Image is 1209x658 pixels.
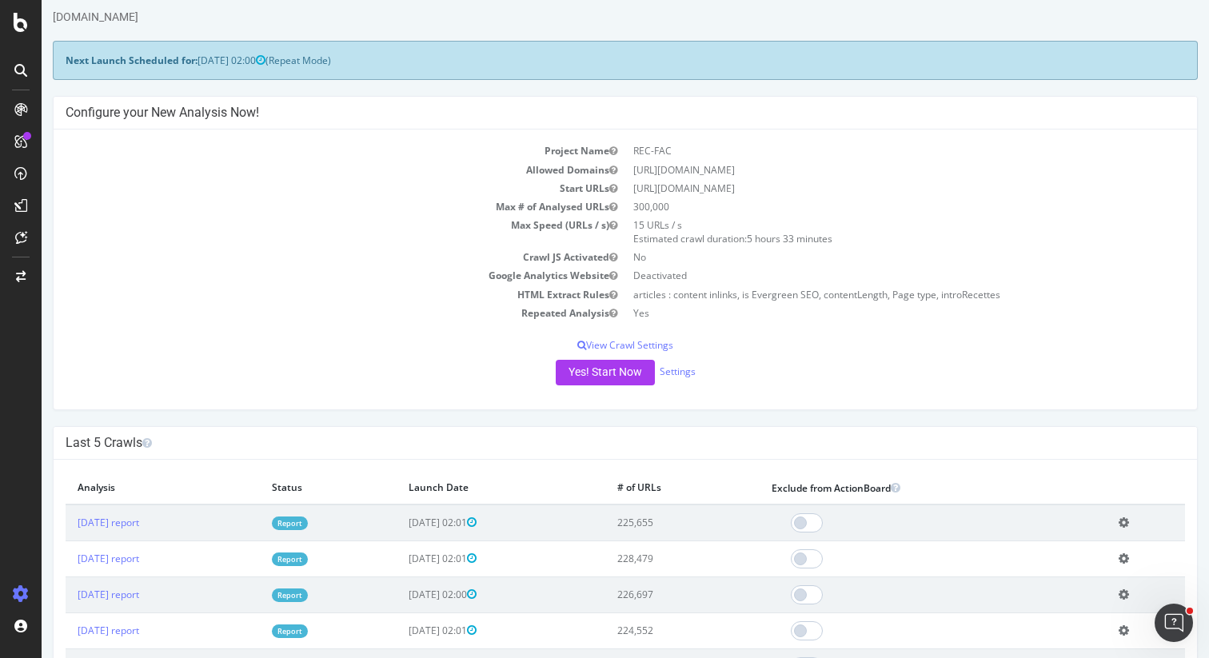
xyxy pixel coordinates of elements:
[367,552,435,565] span: [DATE] 02:01
[24,338,1143,352] p: View Crawl Settings
[1155,604,1193,642] iframe: Intercom live chat
[24,435,1143,451] h4: Last 5 Crawls
[367,588,435,601] span: [DATE] 02:00
[36,588,98,601] a: [DATE] report
[230,624,266,638] a: Report
[367,624,435,637] span: [DATE] 02:01
[24,304,584,322] td: Repeated Analysis
[584,266,1143,285] td: Deactivated
[24,142,584,160] td: Project Name
[36,516,98,529] a: [DATE] report
[564,472,718,504] th: # of URLs
[618,365,654,378] a: Settings
[584,179,1143,197] td: [URL][DOMAIN_NAME]
[355,472,564,504] th: Launch Date
[24,248,584,266] td: Crawl JS Activated
[36,624,98,637] a: [DATE] report
[218,472,354,504] th: Status
[718,472,1065,504] th: Exclude from ActionBoard
[24,266,584,285] td: Google Analytics Website
[584,248,1143,266] td: No
[584,216,1143,248] td: 15 URLs / s Estimated crawl duration:
[24,285,584,304] td: HTML Extract Rules
[36,552,98,565] a: [DATE] report
[156,54,224,67] span: [DATE] 02:00
[705,232,791,245] span: 5 hours 33 minutes
[24,472,218,504] th: Analysis
[24,54,156,67] strong: Next Launch Scheduled for:
[584,285,1143,304] td: articles : content inlinks, is Evergreen SEO, contentLength, Page type, introRecettes
[24,197,584,216] td: Max # of Analysed URLs
[564,576,718,612] td: 226,697
[24,179,584,197] td: Start URLs
[11,41,1156,80] div: (Repeat Mode)
[584,142,1143,160] td: REC-FAC
[11,9,1156,25] div: [DOMAIN_NAME]
[24,161,584,179] td: Allowed Domains
[564,540,718,576] td: 228,479
[584,197,1143,216] td: 300,000
[24,216,584,248] td: Max Speed (URLs / s)
[564,612,718,648] td: 224,552
[564,504,718,541] td: 225,655
[230,552,266,566] a: Report
[367,516,435,529] span: [DATE] 02:01
[230,588,266,602] a: Report
[584,161,1143,179] td: [URL][DOMAIN_NAME]
[584,304,1143,322] td: Yes
[230,516,266,530] a: Report
[24,105,1143,121] h4: Configure your New Analysis Now!
[514,360,613,385] button: Yes! Start Now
